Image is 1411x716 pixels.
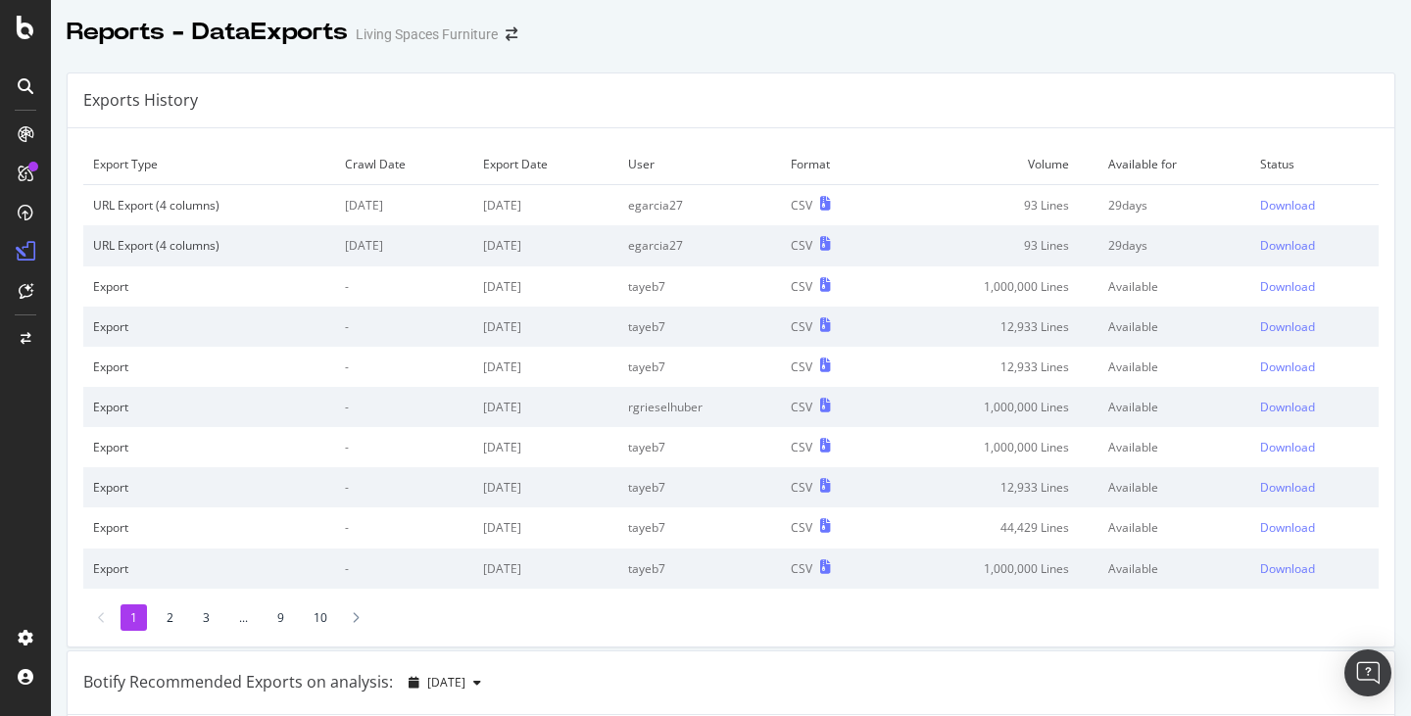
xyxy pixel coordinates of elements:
div: Download [1260,519,1315,536]
div: Reports - DataExports [67,16,348,49]
div: Export [93,560,325,577]
td: [DATE] [473,347,618,387]
div: Export [93,479,325,496]
a: Download [1260,399,1369,415]
div: arrow-right-arrow-left [506,27,517,41]
li: 10 [304,604,337,631]
li: 2 [157,604,183,631]
td: - [335,549,473,589]
td: - [335,347,473,387]
td: - [335,507,473,548]
div: Download [1260,237,1315,254]
td: Export Type [83,144,335,185]
td: [DATE] [473,427,618,467]
div: Botify Recommended Exports on analysis: [83,671,393,693]
div: Available [1108,439,1241,455]
td: 12,933 Lines [884,467,1098,507]
a: Download [1260,358,1369,375]
td: [DATE] [473,507,618,548]
td: - [335,307,473,347]
td: [DATE] [473,387,618,427]
div: CSV [791,358,812,375]
a: Download [1260,237,1369,254]
td: [DATE] [473,266,618,307]
td: 1,000,000 Lines [884,266,1098,307]
div: Available [1108,560,1241,577]
td: tayeb7 [618,549,780,589]
div: CSV [791,560,812,577]
div: Available [1108,519,1241,536]
td: User [618,144,780,185]
div: Exports History [83,89,198,112]
td: tayeb7 [618,347,780,387]
div: Export [93,318,325,335]
td: [DATE] [473,307,618,347]
div: CSV [791,439,812,455]
div: Available [1108,399,1241,415]
div: Available [1108,479,1241,496]
td: [DATE] [473,549,618,589]
td: tayeb7 [618,307,780,347]
a: Download [1260,560,1369,577]
td: [DATE] [335,185,473,226]
span: 2025 Oct. 13th [427,674,465,691]
button: [DATE] [401,667,489,698]
td: Export Date [473,144,618,185]
a: Download [1260,439,1369,455]
div: Download [1260,278,1315,295]
div: Download [1260,479,1315,496]
td: tayeb7 [618,507,780,548]
td: [DATE] [335,225,473,265]
td: tayeb7 [618,427,780,467]
div: CSV [791,519,812,536]
div: Download [1260,399,1315,415]
li: 9 [268,604,294,631]
li: 1 [121,604,147,631]
td: 1,000,000 Lines [884,387,1098,427]
div: Download [1260,439,1315,455]
div: Download [1260,197,1315,214]
div: Available [1108,318,1241,335]
td: tayeb7 [618,266,780,307]
div: Export [93,358,325,375]
div: CSV [791,479,812,496]
div: Available [1108,278,1241,295]
td: Status [1250,144,1379,185]
div: Download [1260,318,1315,335]
div: CSV [791,197,812,214]
div: Download [1260,358,1315,375]
td: 12,933 Lines [884,347,1098,387]
td: tayeb7 [618,467,780,507]
td: Format [781,144,884,185]
div: Available [1108,358,1241,375]
div: Export [93,439,325,455]
div: CSV [791,237,812,254]
td: 93 Lines [884,225,1098,265]
td: [DATE] [473,225,618,265]
li: 3 [193,604,219,631]
a: Download [1260,318,1369,335]
td: 1,000,000 Lines [884,549,1098,589]
a: Download [1260,519,1369,536]
td: Crawl Date [335,144,473,185]
td: egarcia27 [618,225,780,265]
td: rgrieselhuber [618,387,780,427]
td: - [335,427,473,467]
div: Export [93,278,325,295]
td: - [335,387,473,427]
li: ... [229,604,258,631]
div: Export [93,399,325,415]
td: 93 Lines [884,185,1098,226]
td: [DATE] [473,185,618,226]
td: 12,933 Lines [884,307,1098,347]
td: 29 days [1098,185,1250,226]
td: Available for [1098,144,1250,185]
div: URL Export (4 columns) [93,197,325,214]
div: Living Spaces Furniture [356,24,498,44]
td: - [335,266,473,307]
td: [DATE] [473,467,618,507]
div: CSV [791,318,812,335]
td: 29 days [1098,225,1250,265]
div: Download [1260,560,1315,577]
div: Open Intercom Messenger [1344,649,1391,696]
